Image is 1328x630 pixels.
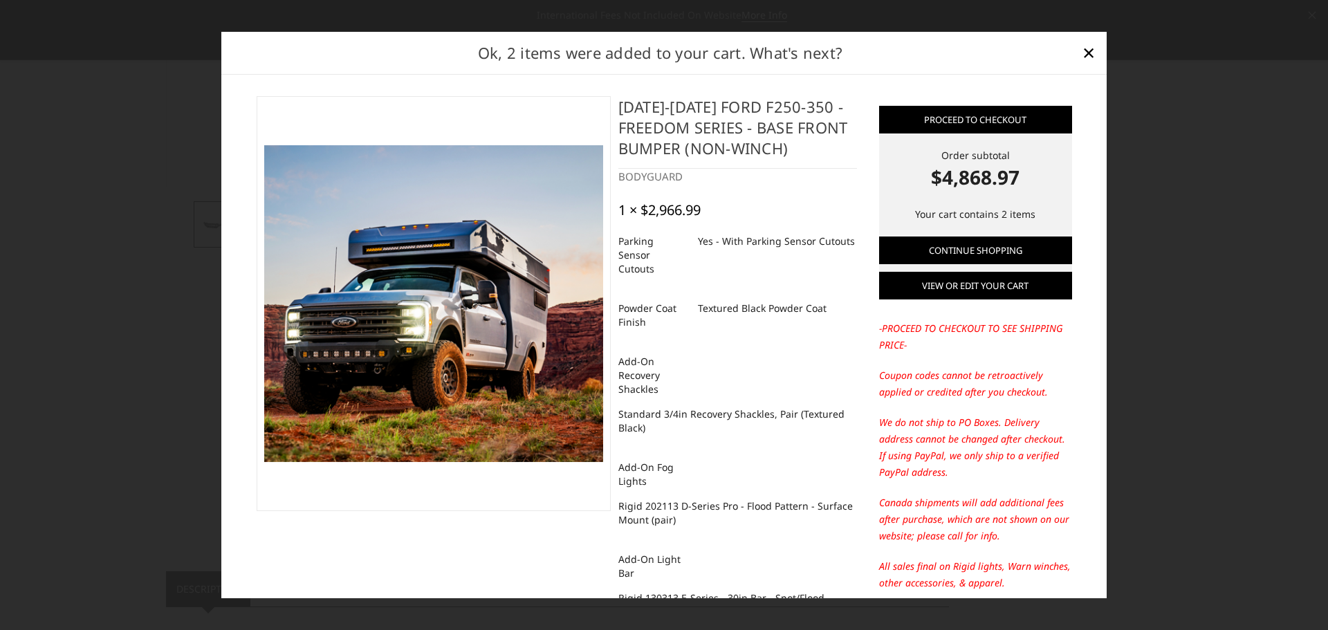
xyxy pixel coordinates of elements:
[618,169,857,185] div: BODYGUARD
[698,229,855,254] dd: Yes - With Parking Sensor Cutouts
[698,296,827,321] dd: Textured Black Powder Coat
[879,237,1072,264] a: Continue Shopping
[879,163,1072,192] strong: $4,868.97
[618,202,701,219] div: 1 × $2,966.99
[618,586,857,624] dd: Rigid 130313 E-Series - 30in Bar - Spot/Flood Combo Pattern
[879,367,1072,400] p: Coupon codes cannot be retroactively applied or credited after you checkout.
[618,96,857,169] h4: [DATE]-[DATE] Ford F250-350 - Freedom Series - Base Front Bumper (non-winch)
[618,547,688,586] dt: Add-On Light Bar
[879,206,1072,223] p: Your cart contains 2 items
[1082,37,1095,67] span: ×
[618,455,688,494] dt: Add-On Fog Lights
[1078,41,1100,64] a: Close
[1259,564,1328,630] iframe: Chat Widget
[618,402,857,441] dd: Standard 3/4in Recovery Shackles, Pair (Textured Black)
[879,320,1072,353] p: -PROCEED TO CHECKOUT TO SEE SHIPPING PRICE-
[264,145,603,462] img: 2023-2025 Ford F250-350 - Freedom Series - Base Front Bumper (non-winch)
[879,414,1072,481] p: We do not ship to PO Boxes. Delivery address cannot be changed after checkout. If using PayPal, w...
[618,296,688,335] dt: Powder Coat Finish
[879,272,1072,299] a: View or edit your cart
[618,494,857,532] dd: Rigid 202113 D-Series Pro - Flood Pattern - Surface Mount (pair)
[618,349,688,402] dt: Add-On Recovery Shackles
[879,106,1072,133] a: Proceed to checkout
[618,229,688,281] dt: Parking Sensor Cutouts
[879,558,1072,591] p: All sales final on Rigid lights, Warn winches, other accessories, & apparel.
[879,148,1072,192] div: Order subtotal
[879,494,1072,544] p: Canada shipments will add additional fees after purchase, which are not shown on our website; ple...
[243,41,1078,64] h2: Ok, 2 items were added to your cart. What's next?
